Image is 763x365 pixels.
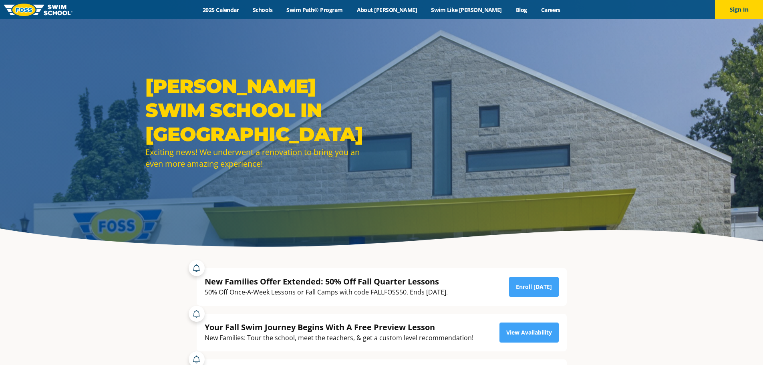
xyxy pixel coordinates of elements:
a: View Availability [499,323,559,343]
a: About [PERSON_NAME] [350,6,424,14]
a: Enroll [DATE] [509,277,559,297]
div: Your Fall Swim Journey Begins With A Free Preview Lesson [205,322,473,333]
div: New Families Offer Extended: 50% Off Fall Quarter Lessons [205,276,448,287]
a: 2025 Calendar [196,6,246,14]
a: Blog [509,6,534,14]
a: Careers [534,6,567,14]
h1: [PERSON_NAME] SWIM SCHOOL IN [GEOGRAPHIC_DATA] [145,74,378,146]
div: New Families: Tour the school, meet the teachers, & get a custom level recommendation! [205,333,473,343]
a: Swim Like [PERSON_NAME] [424,6,509,14]
a: Schools [246,6,280,14]
div: Exciting news! We underwent a renovation to bring you an even more amazing experience! [145,146,378,169]
a: Swim Path® Program [280,6,350,14]
img: FOSS Swim School Logo [4,4,72,16]
div: 50% Off Once-A-Week Lessons or Fall Camps with code FALLFOSS50. Ends [DATE]. [205,287,448,298]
